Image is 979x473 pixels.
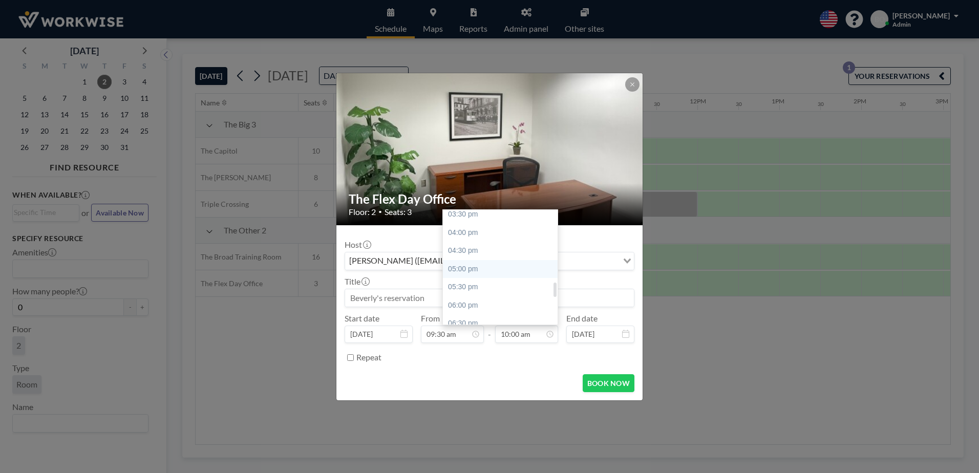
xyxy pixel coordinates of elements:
span: • [378,208,382,216]
span: Floor: 2 [349,207,376,217]
div: 05:30 pm [443,278,563,296]
div: 06:00 pm [443,296,563,315]
div: 03:30 pm [443,205,563,224]
div: 05:00 pm [443,260,563,278]
span: Seats: 3 [385,207,412,217]
label: Repeat [356,352,381,362]
label: Host [345,240,370,250]
span: - [488,317,491,339]
div: 04:30 pm [443,242,563,260]
span: [PERSON_NAME] ([EMAIL_ADDRESS][DOMAIN_NAME]) [347,254,558,268]
label: Start date [345,313,379,324]
div: Search for option [345,252,634,270]
label: Title [345,276,369,287]
label: From [421,313,440,324]
h2: The Flex Day Office [349,191,631,207]
label: End date [566,313,598,324]
input: Search for option [559,254,617,268]
div: 04:00 pm [443,224,563,242]
div: 06:30 pm [443,314,563,333]
img: 537.jpg [336,34,644,264]
button: BOOK NOW [583,374,634,392]
input: Beverly's reservation [345,289,634,307]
